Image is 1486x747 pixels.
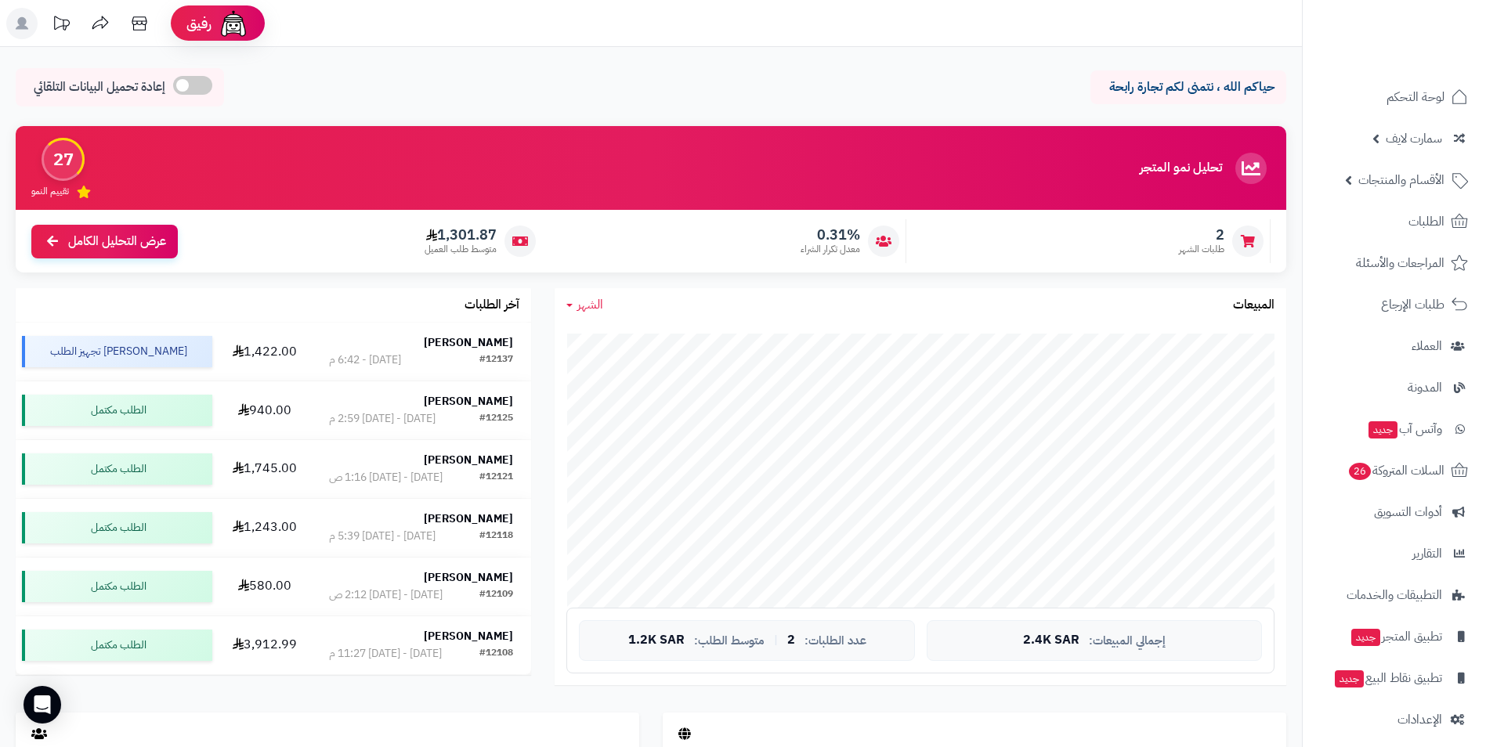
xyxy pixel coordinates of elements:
div: #12118 [479,529,513,544]
div: [DATE] - [DATE] 1:16 ص [329,470,443,485]
span: تطبيق المتجر [1350,626,1442,648]
h3: تحليل نمو المتجر [1140,161,1222,175]
div: الطلب مكتمل [22,395,212,426]
h3: آخر الطلبات [465,298,519,312]
div: [PERSON_NAME] تجهيز الطلب [22,336,212,367]
span: إجمالي المبيعات: [1089,634,1166,648]
img: ai-face.png [218,8,249,39]
span: الأقسام والمنتجات [1358,169,1444,191]
a: الطلبات [1312,203,1477,240]
span: متوسط الطلب: [694,634,765,648]
div: [DATE] - [DATE] 11:27 م [329,646,442,662]
a: الشهر [566,296,603,314]
a: المراجعات والأسئلة [1312,244,1477,282]
span: التطبيقات والخدمات [1347,584,1442,606]
span: وآتس آب [1367,418,1442,440]
div: #12125 [479,411,513,427]
span: 2.4K SAR [1023,633,1079,648]
span: جديد [1335,670,1364,687]
div: [DATE] - [DATE] 2:59 م [329,411,436,427]
a: العملاء [1312,327,1477,365]
span: سمارت لايف [1386,128,1442,150]
div: #12108 [479,646,513,662]
td: 580.00 [219,558,311,615]
a: السلات المتروكة26 [1312,452,1477,489]
div: الطلب مكتمل [22,453,212,485]
span: 1,301.87 [425,226,497,244]
div: Open Intercom Messenger [24,686,61,724]
span: 0.31% [801,226,860,244]
span: جديد [1351,629,1380,646]
td: 940.00 [219,381,311,439]
span: العملاء [1412,335,1442,357]
a: أدوات التسويق [1312,493,1477,531]
strong: [PERSON_NAME] [424,628,513,644]
strong: [PERSON_NAME] [424,393,513,410]
a: تطبيق نقاط البيعجديد [1312,659,1477,697]
h3: المبيعات [1233,298,1274,312]
p: حياكم الله ، نتمنى لكم تجارة رابحة [1102,78,1274,96]
span: 1.2K SAR [628,633,685,648]
span: | [774,634,778,646]
td: 1,422.00 [219,323,311,381]
span: معدل تكرار الشراء [801,243,860,256]
span: طلبات الإرجاع [1381,294,1444,316]
span: 2 [787,633,795,648]
span: المراجعات والأسئلة [1356,252,1444,274]
div: #12137 [479,352,513,368]
div: [DATE] - [DATE] 2:12 ص [329,587,443,603]
a: التطبيقات والخدمات [1312,576,1477,614]
strong: [PERSON_NAME] [424,334,513,351]
a: لوحة التحكم [1312,78,1477,116]
span: إعادة تحميل البيانات التلقائي [34,78,165,96]
div: الطلب مكتمل [22,571,212,602]
span: أدوات التسويق [1374,501,1442,523]
td: 1,745.00 [219,440,311,498]
img: logo-2.png [1379,37,1471,70]
span: المدونة [1408,377,1442,399]
span: السلات المتروكة [1347,460,1444,482]
strong: [PERSON_NAME] [424,511,513,527]
span: الطلبات [1408,211,1444,233]
td: 3,912.99 [219,616,311,674]
a: تحديثات المنصة [42,8,81,43]
span: تطبيق نقاط البيع [1333,667,1442,689]
span: رفيق [186,14,212,33]
div: الطلب مكتمل [22,630,212,661]
a: تطبيق المتجرجديد [1312,618,1477,655]
span: الشهر [577,295,603,314]
a: طلبات الإرجاع [1312,286,1477,323]
span: 26 [1349,463,1372,480]
span: جديد [1368,421,1397,438]
span: عرض التحليل الكامل [68,233,166,251]
strong: [PERSON_NAME] [424,452,513,468]
a: عرض التحليل الكامل [31,225,178,258]
span: متوسط طلب العميل [425,243,497,256]
span: تقييم النمو [31,185,69,198]
a: التقارير [1312,535,1477,572]
a: المدونة [1312,369,1477,406]
span: طلبات الشهر [1179,243,1224,256]
td: 1,243.00 [219,499,311,557]
span: لوحة التحكم [1387,86,1444,108]
div: [DATE] - 6:42 م [329,352,401,368]
span: التقارير [1412,543,1442,565]
a: الإعدادات [1312,701,1477,738]
span: عدد الطلبات: [804,634,866,648]
div: #12121 [479,470,513,485]
div: #12109 [479,587,513,603]
div: [DATE] - [DATE] 5:39 م [329,529,436,544]
span: 2 [1179,226,1224,244]
strong: [PERSON_NAME] [424,569,513,586]
div: الطلب مكتمل [22,512,212,543]
a: وآتس آبجديد [1312,410,1477,448]
span: الإعدادات [1397,709,1442,731]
